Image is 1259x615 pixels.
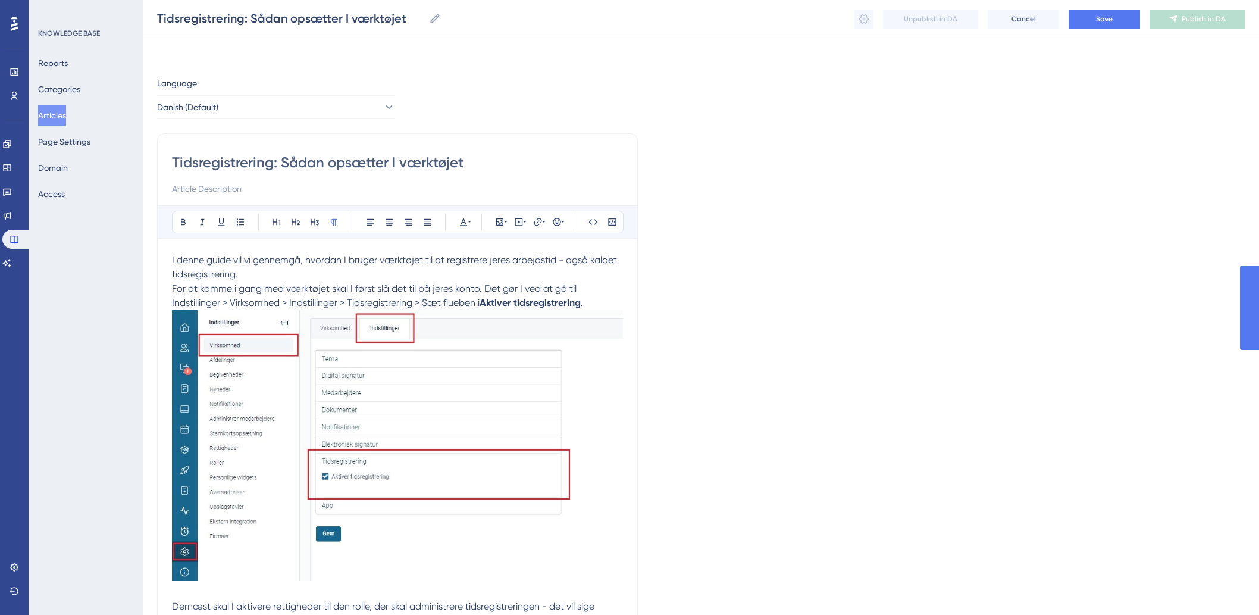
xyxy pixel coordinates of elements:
[988,10,1059,29] button: Cancel
[1150,10,1245,29] button: Publish in DA
[904,14,957,24] span: Unpublish in DA
[157,10,424,27] input: Article Name
[480,297,581,308] strong: Aktiver tidsregistrering
[172,182,623,196] input: Article Description
[1069,10,1140,29] button: Save
[38,29,100,38] div: KNOWLEDGE BASE
[1096,14,1113,24] span: Save
[38,183,65,205] button: Access
[38,105,66,126] button: Articles
[157,95,395,119] button: Danish (Default)
[1209,568,1245,604] iframe: UserGuiding AI Assistant Launcher
[1011,14,1036,24] span: Cancel
[157,76,197,90] span: Language
[883,10,978,29] button: Unpublish in DA
[38,157,68,179] button: Domain
[38,52,68,74] button: Reports
[172,153,623,172] input: Article Title
[38,79,80,100] button: Categories
[172,283,579,308] span: For at komme i gang med værktøjet skal I først slå det til på jeres konto. Det gør I ved at gå ti...
[157,100,218,114] span: Danish (Default)
[1182,14,1226,24] span: Publish in DA
[172,254,619,280] span: I denne guide vil vi gennemgå, hvordan I bruger værktøjet til at registrere jeres arbejdstid - og...
[581,297,583,308] span: .
[38,131,90,152] button: Page Settings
